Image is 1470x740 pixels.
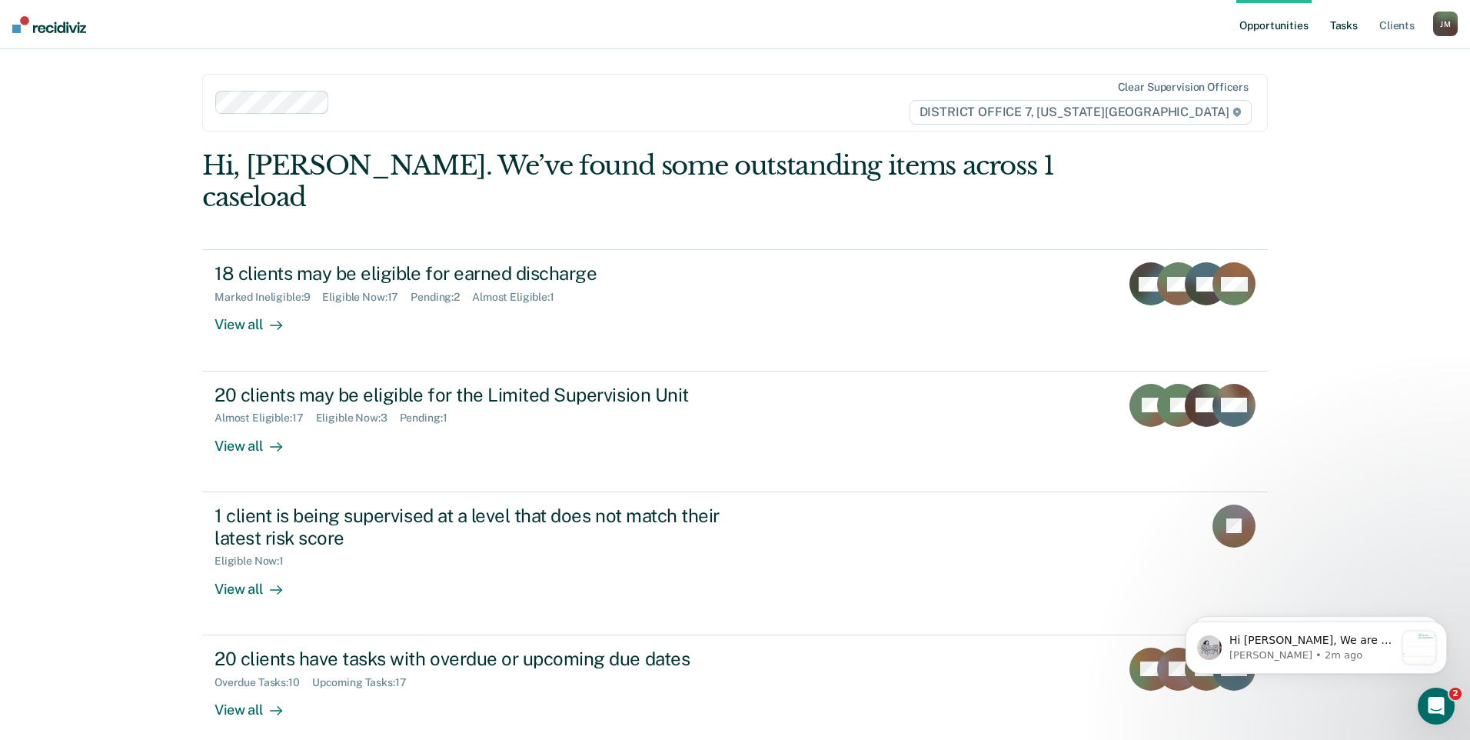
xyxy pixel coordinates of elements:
div: 20 clients have tasks with overdue or upcoming due dates [215,648,754,670]
a: 1 client is being supervised at a level that does not match their latest risk scoreEligible Now:1... [202,492,1268,635]
a: 18 clients may be eligible for earned dischargeMarked Ineligible:9Eligible Now:17Pending:2Almost ... [202,249,1268,371]
div: Eligible Now : 1 [215,555,296,568]
a: 20 clients may be eligible for the Limited Supervision UnitAlmost Eligible:17Eligible Now:3Pendin... [202,372,1268,492]
div: 1 client is being supervised at a level that does not match their latest risk score [215,505,754,549]
div: Hi, [PERSON_NAME]. We’ve found some outstanding items across 1 caseload [202,150,1055,213]
div: View all [215,568,301,598]
div: Pending : 2 [411,291,472,304]
img: Recidiviz [12,16,86,33]
div: Pending : 1 [400,412,460,425]
div: 20 clients may be eligible for the Limited Supervision Unit [215,384,754,406]
div: J M [1433,12,1458,36]
span: 2 [1449,688,1462,700]
div: View all [215,688,301,718]
div: 18 clients may be eligible for earned discharge [215,262,754,285]
div: Eligible Now : 3 [316,412,400,425]
div: View all [215,304,301,334]
div: Almost Eligible : 1 [472,291,567,304]
div: Almost Eligible : 17 [215,412,316,425]
div: Overdue Tasks : 10 [215,676,312,689]
iframe: Intercom live chat [1418,688,1455,725]
div: Marked Ineligible : 9 [215,291,322,304]
div: Eligible Now : 17 [322,291,411,304]
div: Upcoming Tasks : 17 [312,676,419,689]
iframe: Intercom notifications message [1162,591,1470,698]
span: DISTRICT OFFICE 7, [US_STATE][GEOGRAPHIC_DATA] [910,100,1252,125]
div: Clear supervision officers [1118,81,1249,94]
button: JM [1433,12,1458,36]
div: View all [215,425,301,455]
